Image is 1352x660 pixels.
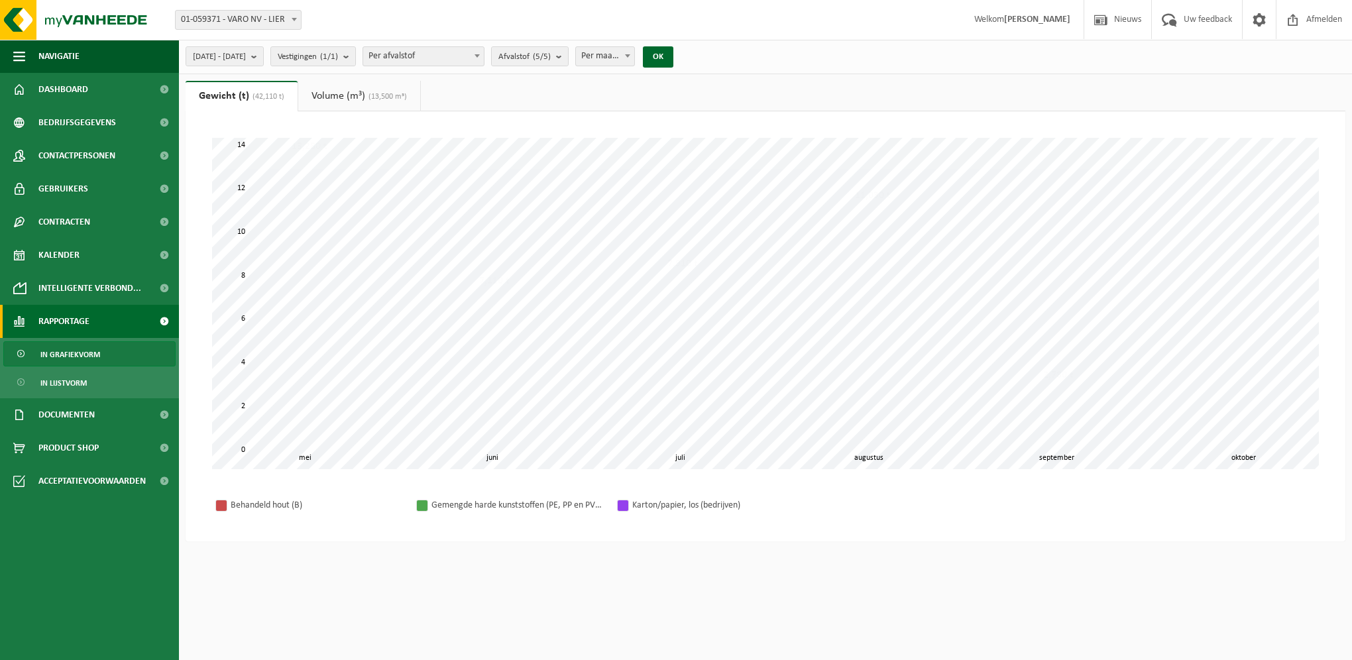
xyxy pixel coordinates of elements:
[664,257,701,270] div: 7,910 t
[3,341,176,366] a: In grafiekvorm
[363,46,484,66] span: Per afvalstof
[3,370,176,395] a: In lijstvorm
[40,342,100,367] span: In grafiekvorm
[1004,15,1070,25] strong: [PERSON_NAME]
[38,431,99,465] span: Product Shop
[270,46,356,66] button: Vestigingen(1/1)
[476,274,513,288] div: 7,110 t
[498,47,551,67] span: Afvalstof
[38,172,88,205] span: Gebruikers
[249,93,284,101] span: (42,110 t)
[643,46,673,68] button: OK
[38,106,116,139] span: Bedrijfsgegevens
[632,497,805,514] div: Karton/papier, los (bedrijven)
[38,40,80,73] span: Navigatie
[278,47,338,67] span: Vestigingen
[320,52,338,61] count: (1/1)
[575,46,636,66] span: Per maand
[193,47,246,67] span: [DATE] - [DATE]
[38,139,115,172] span: Contactpersonen
[231,497,403,514] div: Behandeld hout (B)
[38,465,146,498] span: Acceptatievoorwaarden
[38,239,80,272] span: Kalender
[176,11,301,29] span: 01-059371 - VARO NV - LIER
[186,46,264,66] button: [DATE] - [DATE]
[38,305,89,338] span: Rapportage
[576,47,635,66] span: Per maand
[186,81,298,111] a: Gewicht (t)
[365,93,407,101] span: (13,500 m³)
[298,81,420,111] a: Volume (m³)
[175,10,302,30] span: 01-059371 - VARO NV - LIER
[38,272,141,305] span: Intelligente verbond...
[38,398,95,431] span: Documenten
[431,497,604,514] div: Gemengde harde kunststoffen (PE, PP en PVC), recycleerbaar (industrieel)
[363,47,484,66] span: Per afvalstof
[491,46,569,66] button: Afvalstof(5/5)
[38,73,88,106] span: Dashboard
[38,205,90,239] span: Contracten
[852,189,894,202] div: 11,030 t
[533,52,551,61] count: (5/5)
[288,140,331,153] div: 13,280 t
[1040,368,1077,382] div: 2,780 t
[40,370,87,396] span: In lijstvorm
